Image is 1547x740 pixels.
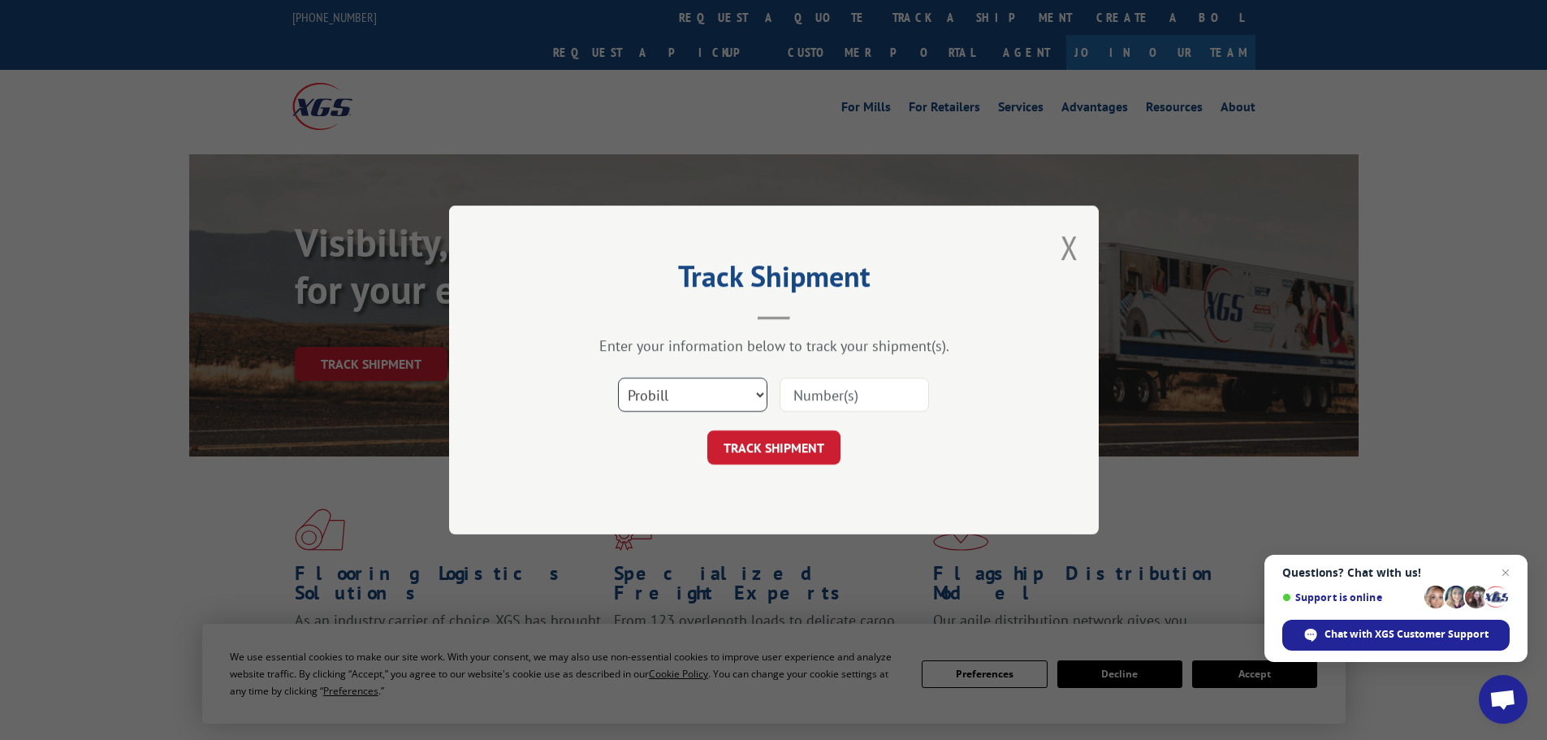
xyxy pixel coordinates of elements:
[1496,563,1515,582] span: Close chat
[1282,566,1510,579] span: Questions? Chat with us!
[1324,627,1489,642] span: Chat with XGS Customer Support
[707,431,840,465] button: TRACK SHIPMENT
[1061,226,1078,269] button: Close modal
[530,265,1018,296] h2: Track Shipment
[1282,591,1419,604] span: Support is online
[1282,620,1510,651] div: Chat with XGS Customer Support
[1479,675,1528,724] div: Open chat
[530,336,1018,355] div: Enter your information below to track your shipment(s).
[780,378,929,412] input: Number(s)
